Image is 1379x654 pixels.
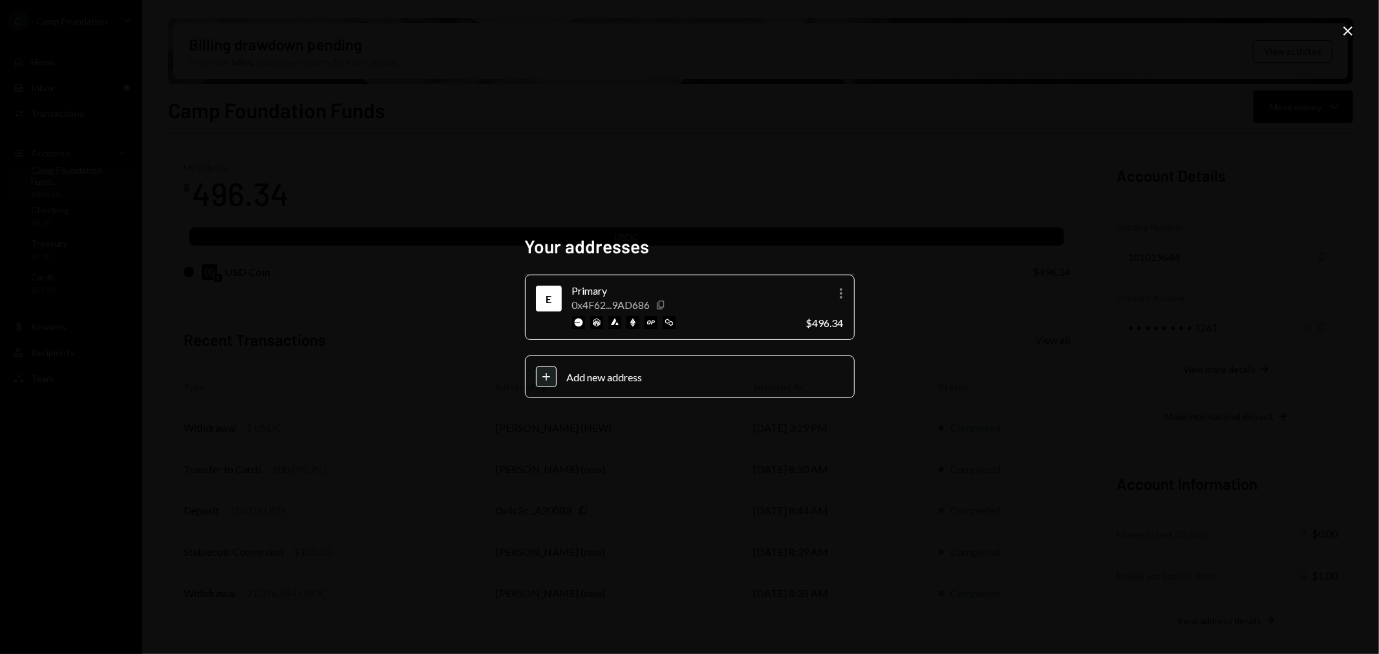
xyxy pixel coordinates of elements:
[572,299,650,311] div: 0x4F62...9AD686
[567,371,844,383] div: Add new address
[525,234,855,259] h2: Your addresses
[572,283,796,299] div: Primary
[539,288,559,309] div: Ethereum
[608,316,621,329] img: avalanche-mainnet
[626,316,639,329] img: ethereum-mainnet
[645,316,657,329] img: optimism-mainnet
[663,316,676,329] img: polygon-mainnet
[590,316,603,329] img: arbitrum-mainnet
[525,355,855,398] button: Add new address
[572,316,585,329] img: base-mainnet
[806,317,844,329] div: $496.34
